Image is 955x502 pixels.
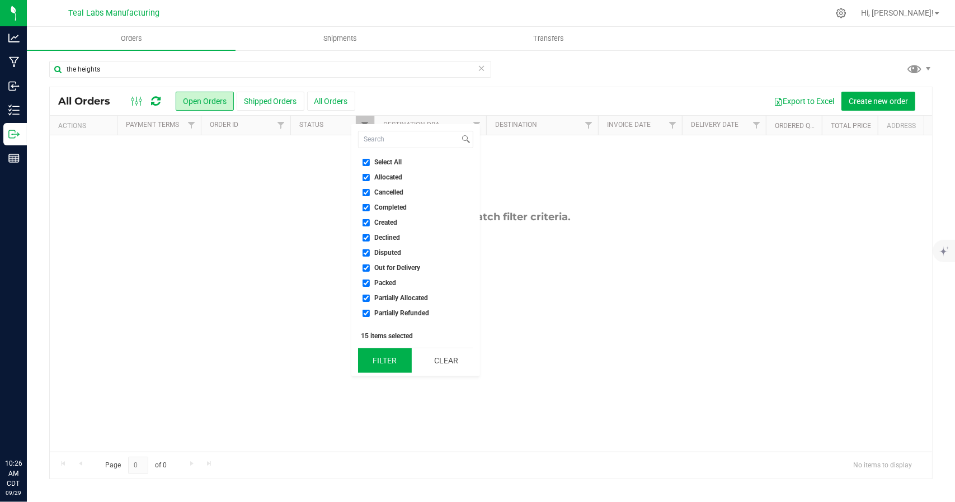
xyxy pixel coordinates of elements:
[445,27,653,50] a: Transfers
[478,61,486,75] span: Clear
[50,211,932,223] div: No orders match filter criteria.
[299,121,323,129] a: Status
[383,121,440,129] a: Destination DBA
[308,34,372,44] span: Shipments
[236,27,444,50] a: Shipments
[375,234,401,241] span: Declined
[27,27,236,50] a: Orders
[363,310,370,317] input: Partially Refunded
[5,458,22,489] p: 10:26 AM CDT
[849,97,908,106] span: Create new order
[363,189,370,196] input: Cancelled
[375,159,402,165] span: Select All
[363,174,370,181] input: Allocated
[691,121,738,129] a: Delivery Date
[58,95,121,107] span: All Orders
[106,34,157,44] span: Orders
[8,129,20,140] inline-svg: Outbound
[519,34,580,44] span: Transfers
[375,295,429,301] span: Partially Allocated
[834,8,848,18] div: Manage settings
[375,249,402,256] span: Disputed
[363,249,370,257] input: Disputed
[580,116,598,135] a: Filter
[272,116,290,135] a: Filter
[363,219,370,226] input: Created
[8,153,20,164] inline-svg: Reports
[359,131,460,148] input: Search
[363,280,370,287] input: Packed
[8,80,20,92] inline-svg: Inbound
[495,121,537,129] a: Destination
[607,121,651,129] a: Invoice Date
[210,121,238,129] a: Order ID
[861,8,934,17] span: Hi, [PERSON_NAME]!
[5,489,22,497] p: 09/29
[126,121,179,129] a: Payment Terms
[375,174,403,181] span: Allocated
[363,295,370,302] input: Partially Allocated
[841,92,915,111] button: Create new order
[176,92,234,111] button: Open Orders
[307,92,355,111] button: All Orders
[375,189,404,196] span: Cancelled
[356,116,374,135] a: Filter
[747,116,766,135] a: Filter
[375,219,398,226] span: Created
[375,204,407,211] span: Completed
[8,105,20,116] inline-svg: Inventory
[361,332,470,340] div: 15 items selected
[363,159,370,166] input: Select All
[844,457,921,473] span: No items to display
[58,122,112,130] div: Actions
[69,8,160,18] span: Teal Labs Manufacturing
[363,234,370,241] input: Declined
[766,92,841,111] button: Export to Excel
[182,116,201,135] a: Filter
[375,280,397,286] span: Packed
[375,310,430,316] span: Partially Refunded
[831,122,871,130] a: Total Price
[8,32,20,44] inline-svg: Analytics
[363,204,370,211] input: Completed
[775,122,818,130] a: Ordered qty
[468,116,486,135] a: Filter
[375,264,421,271] span: Out for Delivery
[363,264,370,272] input: Out for Delivery
[358,348,412,373] button: Filter
[49,61,491,78] input: Search Order ID, Destination, Customer PO...
[96,457,176,474] span: Page of 0
[237,92,304,111] button: Shipped Orders
[664,116,682,135] a: Filter
[420,348,473,373] button: Clear
[8,56,20,68] inline-svg: Manufacturing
